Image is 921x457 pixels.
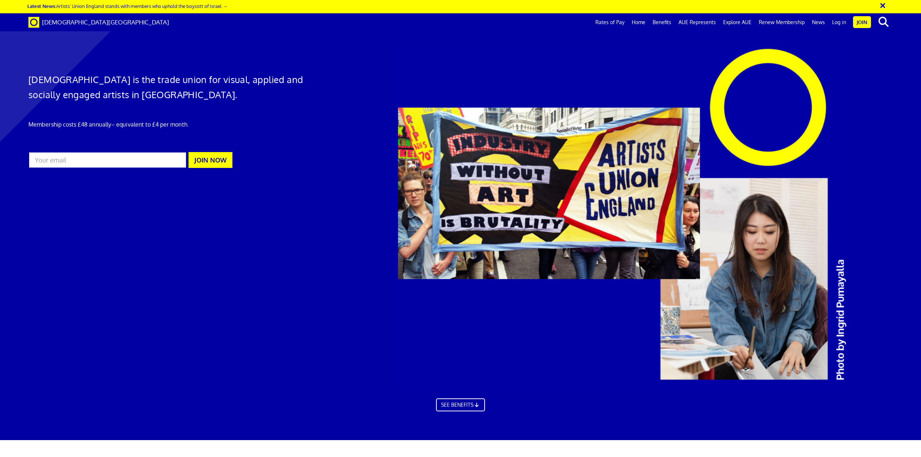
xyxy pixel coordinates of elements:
[675,13,720,31] a: AUE Represents
[592,13,628,31] a: Rates of Pay
[808,13,829,31] a: News
[42,18,169,26] span: [DEMOGRAPHIC_DATA][GEOGRAPHIC_DATA]
[755,13,808,31] a: Renew Membership
[28,152,187,168] input: Your email
[872,14,894,29] button: search
[829,13,850,31] a: Log in
[853,16,871,28] a: Join
[27,3,56,9] strong: Latest News:
[189,152,232,168] button: JOIN NOW
[27,3,227,9] a: Latest News:Artists’ Union England stands with members who uphold the boycott of Israel →
[23,13,174,31] a: Brand [DEMOGRAPHIC_DATA][GEOGRAPHIC_DATA]
[720,13,755,31] a: Explore AUE
[436,398,485,411] a: SEE BENEFITS
[28,120,309,129] p: Membership costs £48 annually – equivalent to £4 per month.
[649,13,675,31] a: Benefits
[628,13,649,31] a: Home
[28,72,309,102] h1: [DEMOGRAPHIC_DATA] is the trade union for visual, applied and socially engaged artists in [GEOGRA...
